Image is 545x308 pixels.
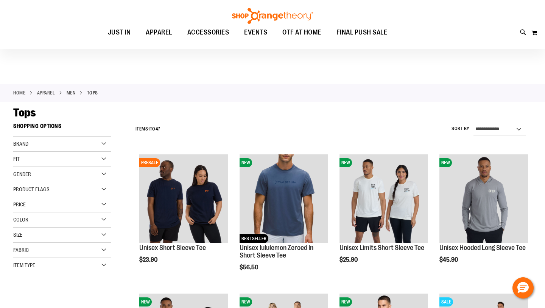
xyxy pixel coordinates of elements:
div: product [436,151,532,283]
a: JUST IN [100,24,139,41]
a: Image of Unisex Hooded LS TeeNEW [439,154,528,244]
span: Gender [13,171,31,177]
span: Fabric [13,247,29,253]
a: APPAREL [37,90,55,96]
img: Unisex lululemon Zeroed In Short Sleeve Tee [240,154,328,243]
span: 1 [148,126,150,132]
a: APPAREL [138,24,180,41]
span: $23.90 [139,256,159,263]
span: Size [13,232,22,238]
div: product [336,151,432,283]
span: ACCESSORIES [187,24,229,41]
span: NEW [439,158,452,167]
a: OTF AT HOME [275,24,329,41]
a: Image of Unisex Short Sleeve TeePRESALE [139,154,228,244]
a: Image of Unisex BB Limits TeeNEW [339,154,428,244]
span: NEW [339,297,352,306]
div: product [135,151,232,283]
span: PRESALE [139,158,160,167]
strong: Tops [87,90,98,96]
span: EVENTS [244,24,267,41]
span: $25.90 [339,256,359,263]
span: Product Flags [13,186,50,192]
img: Image of Unisex Short Sleeve Tee [139,154,228,243]
span: Price [13,201,26,207]
span: $56.50 [240,264,259,271]
label: Sort By [452,126,470,132]
span: SALE [439,297,453,306]
span: Tops [13,106,36,119]
a: Unisex Short Sleeve Tee [139,244,206,251]
h2: Items to [135,123,160,135]
a: Unisex lululemon Zeroed In Short Sleeve Tee [240,244,313,259]
span: NEW [139,297,152,306]
a: EVENTS [237,24,275,41]
span: $45.90 [439,256,459,263]
span: BEST SELLER [240,234,268,243]
span: Item Type [13,262,35,268]
a: Unisex Limits Short Sleeve Tee [339,244,424,251]
img: Image of Unisex BB Limits Tee [339,154,428,243]
div: product [236,151,332,290]
span: Color [13,217,28,223]
span: NEW [240,158,252,167]
a: MEN [67,90,76,96]
span: 47 [156,126,160,132]
strong: Shopping Options [13,119,111,137]
span: APPAREL [146,24,172,41]
span: FINAL PUSH SALE [336,24,388,41]
span: NEW [240,297,252,306]
span: Fit [13,156,20,162]
a: ACCESSORIES [180,24,237,41]
a: Unisex Hooded Long Sleeve Tee [439,244,526,251]
span: NEW [339,158,352,167]
a: Home [13,90,25,96]
a: FINAL PUSH SALE [329,24,395,41]
a: Unisex lululemon Zeroed In Short Sleeve TeeNEWBEST SELLER [240,154,328,244]
span: JUST IN [108,24,131,41]
span: OTF AT HOME [282,24,321,41]
button: Hello, have a question? Let’s chat. [512,277,534,299]
img: Shop Orangetheory [231,8,314,24]
span: Brand [13,141,28,147]
img: Image of Unisex Hooded LS Tee [439,154,528,243]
